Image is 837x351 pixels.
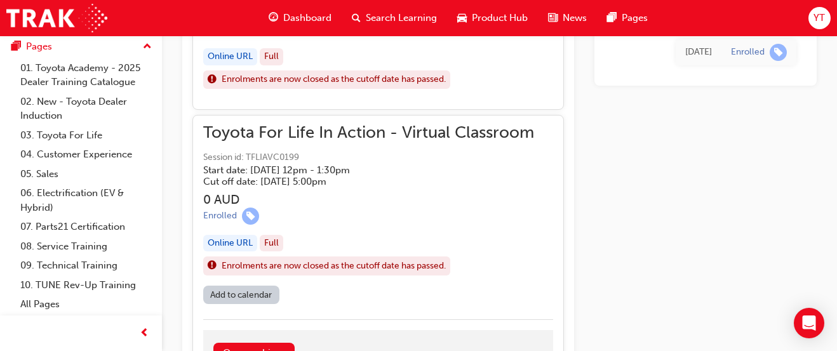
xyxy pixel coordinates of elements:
[597,5,658,31] a: pages-iconPages
[794,308,824,338] div: Open Intercom Messenger
[15,164,157,184] a: 05. Sales
[203,126,553,308] button: Toyota For Life In Action - Virtual ClassroomSession id: TFLIAVC0199Start date: [DATE] 12pm - 1:3...
[352,10,361,26] span: search-icon
[203,150,534,165] span: Session id: TFLIAVC0199
[472,11,528,25] span: Product Hub
[814,11,825,25] span: YT
[342,5,447,31] a: search-iconSearch Learning
[548,10,558,26] span: news-icon
[140,326,149,341] span: prev-icon
[366,11,437,25] span: Search Learning
[208,258,217,274] span: exclaim-icon
[15,217,157,237] a: 07. Parts21 Certification
[15,256,157,275] a: 09. Technical Training
[622,11,648,25] span: Pages
[15,126,157,145] a: 03. Toyota For Life
[203,286,279,304] a: Add to calendar
[283,11,331,25] span: Dashboard
[203,48,257,65] div: Online URL
[11,41,21,53] span: pages-icon
[260,235,283,252] div: Full
[258,5,342,31] a: guage-iconDashboard
[203,176,514,187] h5: Cut off date: [DATE] 5:00pm
[15,183,157,217] a: 06. Electrification (EV & Hybrid)
[203,210,237,222] div: Enrolled
[457,10,467,26] span: car-icon
[15,275,157,295] a: 10. TUNE Rev-Up Training
[222,72,446,87] span: Enrolments are now closed as the cutoff date has passed.
[563,11,587,25] span: News
[203,192,534,207] h3: 0 AUD
[203,164,514,176] h5: Start date: [DATE] 12pm - 1:30pm
[6,4,107,32] img: Trak
[607,10,617,26] span: pages-icon
[203,235,257,252] div: Online URL
[222,259,446,274] span: Enrolments are now closed as the cutoff date has passed.
[203,126,534,140] span: Toyota For Life In Action - Virtual Classroom
[538,5,597,31] a: news-iconNews
[242,208,259,225] span: learningRecordVerb_ENROLL-icon
[5,35,157,58] button: Pages
[770,44,787,61] span: learningRecordVerb_ENROLL-icon
[260,48,283,65] div: Full
[15,237,157,256] a: 08. Service Training
[15,58,157,92] a: 01. Toyota Academy - 2025 Dealer Training Catalogue
[808,7,831,29] button: YT
[26,39,52,54] div: Pages
[143,39,152,55] span: up-icon
[731,46,765,58] div: Enrolled
[15,145,157,164] a: 04. Customer Experience
[208,72,217,88] span: exclaim-icon
[685,45,712,60] div: Thu Jul 10 2025 09:55:54 GMT+1000 (Australian Eastern Standard Time)
[15,92,157,126] a: 02. New - Toyota Dealer Induction
[15,295,157,314] a: All Pages
[447,5,538,31] a: car-iconProduct Hub
[269,10,278,26] span: guage-icon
